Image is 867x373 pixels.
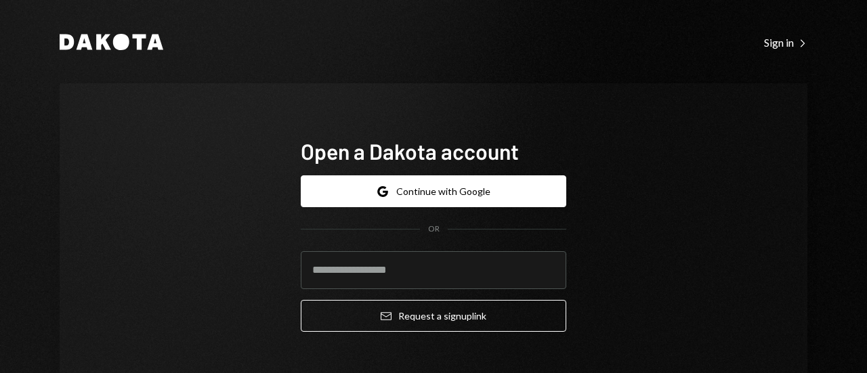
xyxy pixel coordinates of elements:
[764,35,807,49] a: Sign in
[301,137,566,164] h1: Open a Dakota account
[428,223,440,235] div: OR
[301,300,566,332] button: Request a signuplink
[764,36,807,49] div: Sign in
[301,175,566,207] button: Continue with Google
